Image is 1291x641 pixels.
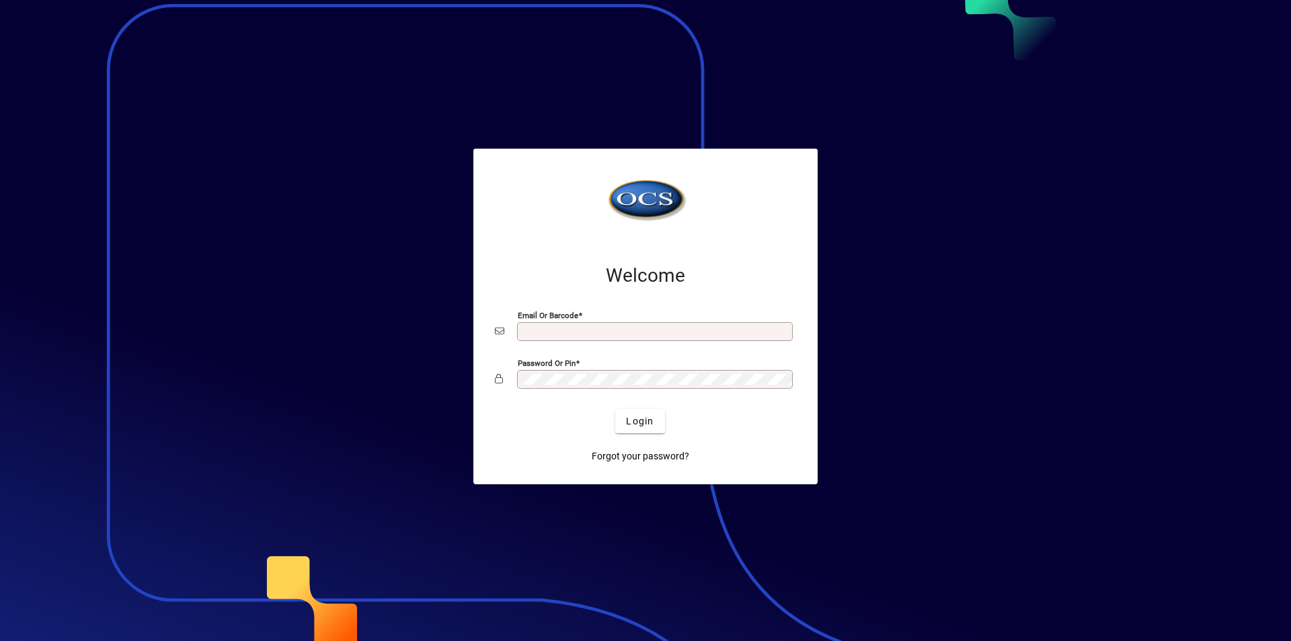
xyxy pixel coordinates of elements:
[495,264,796,287] h2: Welcome
[518,359,576,368] mat-label: Password or Pin
[615,409,664,433] button: Login
[586,444,695,468] a: Forgot your password?
[518,311,578,320] mat-label: Email or Barcode
[626,414,654,428] span: Login
[592,449,689,463] span: Forgot your password?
